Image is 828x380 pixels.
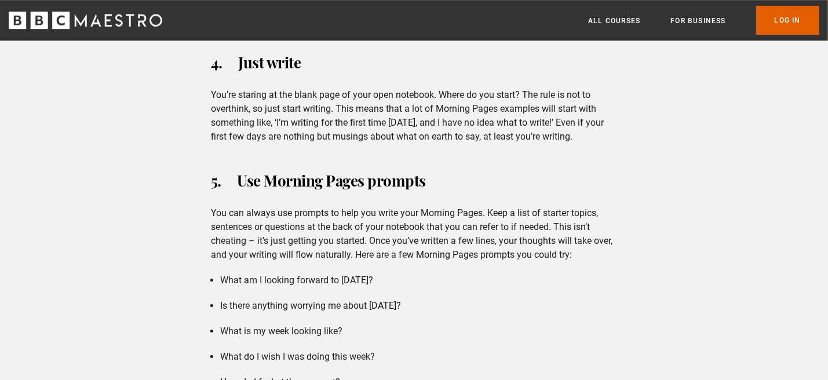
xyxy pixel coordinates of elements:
p: You’re staring at the blank page of your open notebook. Where do you start? The rule is not to ov... [211,88,617,144]
h3: 4. Just write [211,49,617,76]
li: What do I wish I was doing this week? [220,350,617,364]
svg: BBC Maestro [9,12,162,29]
a: All Courses [588,15,640,27]
a: Log In [756,6,819,35]
li: What is my week looking like? [220,324,617,338]
li: Is there anything worrying me about [DATE]? [220,299,617,313]
p: You can always use prompts to help you write your Morning Pages. Keep a list of starter topics, s... [211,206,617,262]
h3: 5. Use Morning Pages prompts [211,167,617,195]
a: For business [670,15,725,27]
li: What am I looking forward to [DATE]? [220,273,617,287]
nav: Primary [588,6,819,35]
